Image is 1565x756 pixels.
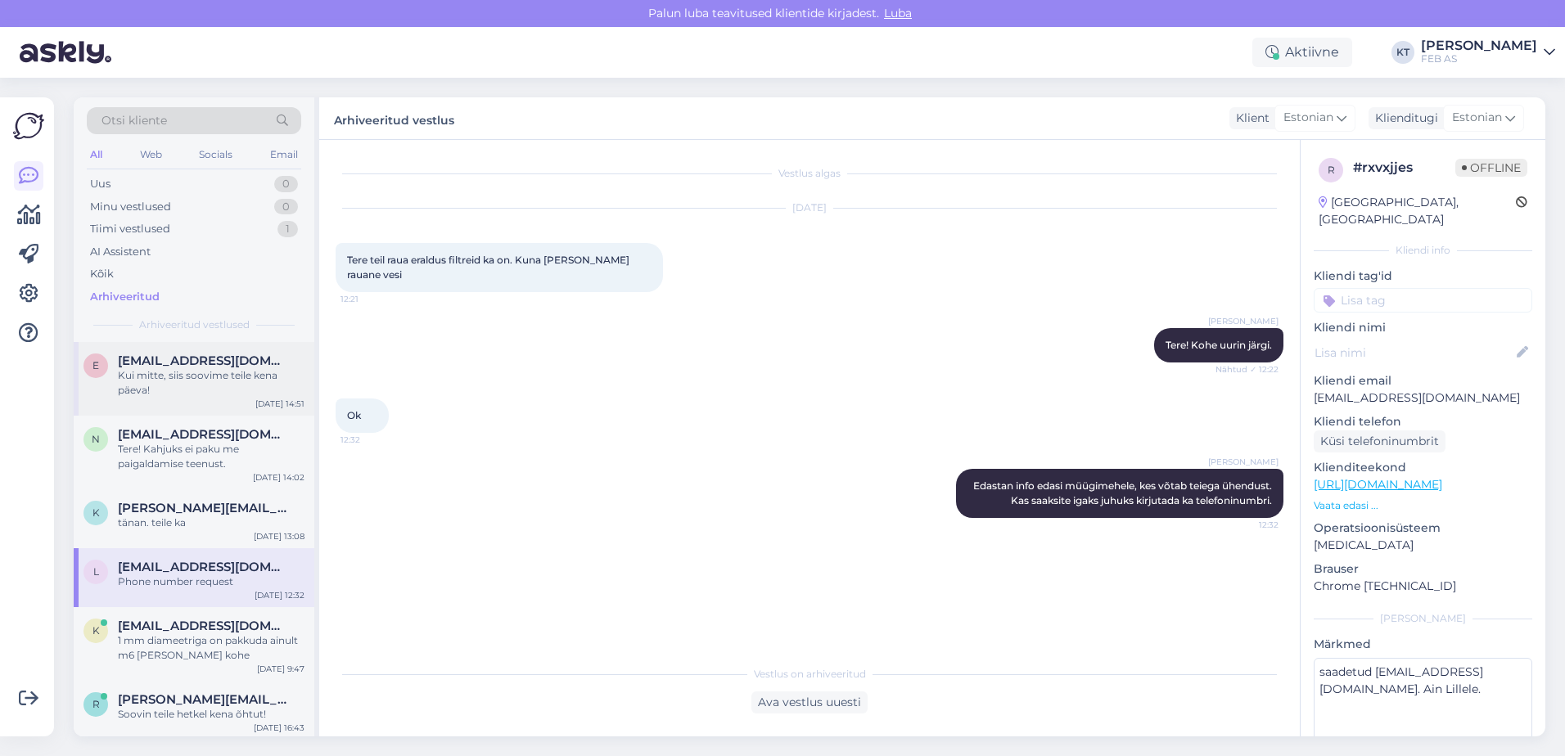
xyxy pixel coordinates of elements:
span: k [92,506,100,519]
span: L [93,565,99,578]
div: FEB AS [1421,52,1537,65]
div: Tiimi vestlused [90,221,170,237]
div: Kui mitte, siis soovime teile kena päeva! [118,368,304,398]
div: Aktiivne [1252,38,1352,67]
span: Offline [1455,159,1527,177]
span: kadi.meriroos@gmail.com [118,619,288,633]
p: [EMAIL_ADDRESS][DOMAIN_NAME] [1314,389,1532,407]
span: 12:32 [1217,519,1279,531]
p: Kliendi telefon [1314,413,1532,430]
div: 1 [277,221,298,237]
div: tänan. teile ka [118,515,304,530]
p: Klienditeekond [1314,459,1532,476]
span: Tere! Kohe uurin järgi. [1166,339,1272,351]
span: Estonian [1452,109,1502,127]
div: Web [137,144,165,165]
a: [PERSON_NAME]FEB AS [1421,39,1555,65]
div: Klient [1229,110,1270,127]
span: n [92,433,100,445]
span: karl.masing@hotmail.com [118,501,288,515]
div: Socials [196,144,236,165]
p: [MEDICAL_DATA] [1314,537,1532,554]
div: Klienditugi [1369,110,1438,127]
a: [URL][DOMAIN_NAME] [1314,477,1442,492]
div: Kliendi info [1314,243,1532,258]
span: Vestlus on arhiveeritud [754,667,866,682]
div: # rxvxjjes [1353,158,1455,178]
img: Askly Logo [13,110,44,142]
div: [DATE] 14:51 [255,398,304,410]
span: [PERSON_NAME] [1208,315,1279,327]
span: Luba [879,6,917,20]
div: All [87,144,106,165]
span: Tere teil raua eraldus filtreid ka on. Kuna [PERSON_NAME] rauane vesi [347,254,632,281]
div: [PERSON_NAME] [1314,611,1532,626]
div: [DATE] 14:02 [253,471,304,484]
div: Phone number request [118,574,304,589]
span: 12:32 [341,434,402,446]
label: Arhiveeritud vestlus [334,107,454,129]
div: Uus [90,176,110,192]
span: R [92,698,100,710]
div: [PERSON_NAME] [1421,39,1537,52]
div: Minu vestlused [90,199,171,215]
span: nataliapa3871@gmail.com [118,427,288,442]
span: Rainer.taidur@hotmail.com [118,692,288,707]
span: Edastan info edasi müügimehele, kes võtab teiega ühendust. Kas saaksite igaks juhuks kirjutada ka... [973,479,1274,506]
span: Ok [347,409,361,421]
p: Märkmed [1314,636,1532,653]
div: Vestlus algas [336,166,1283,181]
span: Estonian [1283,109,1333,127]
span: k [92,624,100,637]
span: Enriquepalade@gmail.com [118,353,288,368]
div: 1 mm diameetriga on pakkuda ainult m6 [PERSON_NAME] kohe [118,633,304,663]
div: Kõik [90,266,114,282]
p: Operatsioonisüsteem [1314,520,1532,537]
input: Lisa tag [1314,288,1532,313]
div: 0 [274,199,298,215]
div: KT [1391,41,1414,64]
p: Chrome [TECHNICAL_ID] [1314,578,1532,595]
input: Lisa nimi [1315,344,1513,362]
p: Brauser [1314,560,1532,578]
div: [DATE] 9:47 [257,663,304,675]
div: [DATE] 16:43 [254,722,304,734]
div: Küsi telefoninumbrit [1314,430,1445,452]
div: 0 [274,176,298,192]
div: [DATE] [336,200,1283,215]
div: AI Assistent [90,244,151,260]
span: Arhiveeritud vestlused [139,317,250,332]
div: [DATE] 13:08 [254,530,304,542]
div: Tere! Kahjuks ei paku me paigaldamise teenust. [118,442,304,471]
span: 12:21 [341,293,402,305]
div: Soovin teile hetkel kena õhtut! [118,707,304,722]
p: Kliendi nimi [1314,319,1532,336]
p: Vaata edasi ... [1314,498,1532,513]
span: [PERSON_NAME] [1208,456,1279,468]
div: Email [267,144,301,165]
div: Ava vestlus uuesti [751,691,868,713]
span: Otsi kliente [101,112,167,129]
p: Kliendi email [1314,372,1532,389]
div: [GEOGRAPHIC_DATA], [GEOGRAPHIC_DATA] [1319,194,1516,228]
p: Kliendi tag'id [1314,268,1532,285]
div: Arhiveeritud [90,289,160,305]
span: Nähtud ✓ 12:22 [1215,363,1279,376]
span: r [1328,164,1335,176]
div: [DATE] 12:32 [255,589,304,601]
span: Lallkristel96@gmail.com [118,560,288,574]
span: E [92,359,99,371]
